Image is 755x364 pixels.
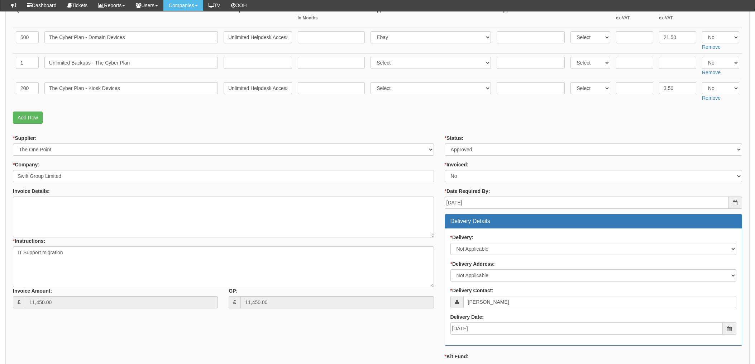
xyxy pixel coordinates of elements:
a: Remove [702,44,721,50]
small: ex VAT [616,15,653,21]
th: Cost [613,3,656,28]
th: Supplier [368,3,494,28]
a: Remove [702,95,721,101]
label: Delivery Date: [450,313,484,321]
label: Invoice Amount: [13,287,52,294]
th: Order Status [568,3,613,28]
a: Add Row [13,112,43,124]
th: Invoiced [699,3,742,28]
th: Description [221,3,295,28]
label: Delivery Address: [450,260,495,268]
th: Supplier Reference [494,3,568,28]
label: Invoiced: [445,161,469,168]
th: Sell [656,3,699,28]
label: Supplier: [13,134,37,142]
label: Delivery: [450,234,474,241]
th: Item [42,3,221,28]
label: Company: [13,161,39,168]
small: In Months [298,15,365,21]
label: Invoice Details: [13,188,50,195]
small: ex VAT [659,15,696,21]
th: QTY [13,3,42,28]
label: Kit Fund: [445,353,469,360]
label: Status: [445,134,464,142]
a: Remove [702,70,721,75]
label: GP: [229,287,238,294]
label: Instructions: [13,237,45,245]
h3: Delivery Details [450,218,736,224]
textarea: IT Support migration [13,246,434,287]
label: Date Required By: [445,188,490,195]
th: Term [295,3,368,28]
label: Delivery Contact: [450,287,494,294]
